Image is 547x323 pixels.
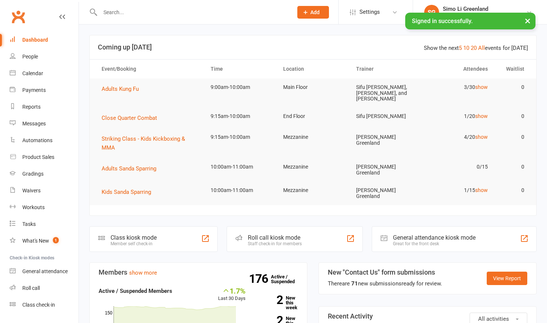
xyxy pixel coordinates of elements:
span: Add [310,9,320,15]
span: Adults Sanda Sparring [102,165,156,172]
td: 0 [495,79,531,96]
button: Kids Sanda Sparring [102,188,156,196]
div: Great for the front desk [393,241,476,246]
td: 0 [495,128,531,146]
th: Waitlist [495,60,531,79]
button: Adults Sanda Sparring [102,164,161,173]
a: Class kiosk mode [10,297,79,313]
td: 4/20 [422,128,495,146]
div: Messages [22,121,46,127]
a: Payments [10,82,79,99]
a: General attendance kiosk mode [10,263,79,280]
div: Reports [22,104,41,110]
button: Adults Kung Fu [102,84,144,93]
span: Adults Kung Fu [102,86,139,92]
button: Add [297,6,329,19]
td: 10:00am-11:00am [204,182,276,199]
span: Signed in successfully. [412,17,473,25]
td: [PERSON_NAME] Greenland [349,128,422,152]
strong: Active / Suspended Members [99,288,172,294]
td: 3/30 [422,79,495,96]
a: All [478,45,485,51]
a: 176Active / Suspended [271,269,304,290]
a: 10 [463,45,469,51]
a: Tasks [10,216,79,233]
a: 2New this week [257,295,298,310]
a: Workouts [10,199,79,216]
td: 10:00am-11:00am [204,158,276,176]
div: Roll call [22,285,40,291]
strong: 176 [249,273,271,284]
strong: 71 [351,280,358,287]
div: SG [424,5,439,20]
a: show [475,134,488,140]
td: End Floor [276,108,349,125]
h3: Coming up [DATE] [98,44,528,51]
a: Automations [10,132,79,149]
span: All activities [478,316,509,322]
a: 5 [459,45,462,51]
td: [PERSON_NAME] Greenland [349,182,422,205]
div: Product Sales [22,154,54,160]
a: show [475,84,488,90]
td: 0 [495,108,531,125]
div: Gradings [22,171,44,177]
td: 0 [495,158,531,176]
div: Last 30 Days [218,287,246,303]
a: Gradings [10,166,79,182]
a: 20 [471,45,477,51]
div: Waivers [22,188,41,194]
div: Automations [22,137,52,143]
td: 1/15 [422,182,495,199]
a: Dashboard [10,32,79,48]
button: Striking Class - Kids Kickboxing & MMA [102,134,197,152]
div: Calendar [22,70,43,76]
div: Roll call kiosk mode [248,234,302,241]
td: Main Floor [276,79,349,96]
td: [PERSON_NAME] Greenland [349,158,422,182]
td: 0/15 [422,158,495,176]
a: show [475,113,488,119]
th: Event/Booking [95,60,204,79]
div: Class check-in [22,302,55,308]
div: Simo Li Greenland [443,6,526,12]
a: Roll call [10,280,79,297]
span: Close Quarter Combat [102,115,157,121]
div: Member self check-in [111,241,157,246]
a: Clubworx [9,7,28,26]
th: Time [204,60,276,79]
td: 0 [495,182,531,199]
div: Workouts [22,204,45,210]
h3: New "Contact Us" form submissions [328,269,442,276]
div: Show the next events for [DATE] [424,44,528,52]
h3: Recent Activity [328,313,527,320]
span: Striking Class - Kids Kickboxing & MMA [102,135,185,151]
div: There are new submissions ready for review. [328,279,442,288]
div: Emerald Dragon Martial Arts Pty Ltd [443,12,526,19]
a: View Report [487,272,527,285]
th: Location [276,60,349,79]
h3: Members [99,269,298,276]
input: Search... [98,7,288,17]
div: General attendance [22,268,68,274]
a: Calendar [10,65,79,82]
a: Waivers [10,182,79,199]
td: Sifu [PERSON_NAME] [349,108,422,125]
div: Tasks [22,221,36,227]
div: Staff check-in for members [248,241,302,246]
td: Mezzanine [276,182,349,199]
div: Dashboard [22,37,48,43]
span: 1 [53,237,59,243]
a: show [475,187,488,193]
a: show more [129,269,157,276]
div: General attendance kiosk mode [393,234,476,241]
td: 9:00am-10:00am [204,79,276,96]
div: 1.7% [218,287,246,295]
td: Sifu [PERSON_NAME], [PERSON_NAME], and [PERSON_NAME] [349,79,422,108]
span: Settings [359,4,380,20]
div: Class kiosk mode [111,234,157,241]
td: 9:15am-10:00am [204,128,276,146]
a: Messages [10,115,79,132]
th: Attendees [422,60,495,79]
a: Reports [10,99,79,115]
